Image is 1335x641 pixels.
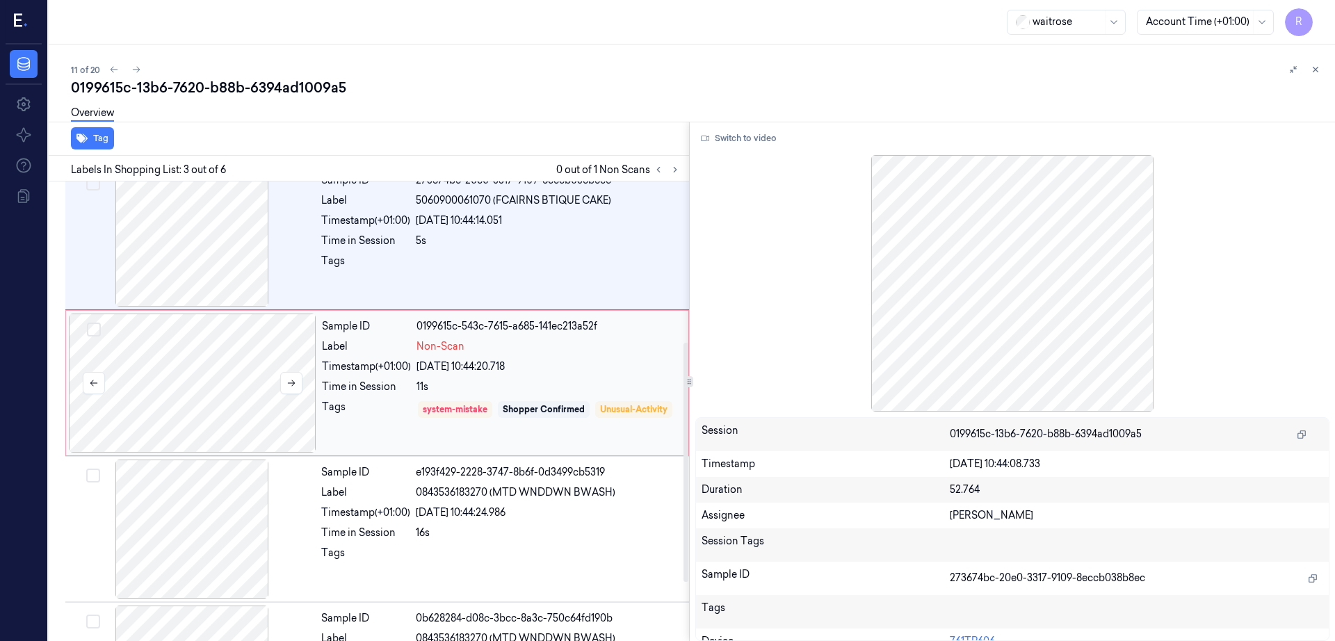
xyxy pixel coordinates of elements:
[321,611,410,626] div: Sample ID
[556,161,683,178] span: 0 out of 1 Non Scans
[322,400,411,439] div: Tags
[416,380,680,394] div: 11s
[702,534,950,556] div: Session Tags
[695,127,782,149] button: Switch to video
[321,546,410,568] div: Tags
[416,213,681,228] div: [DATE] 10:44:14.051
[71,127,114,149] button: Tag
[321,505,410,520] div: Timestamp (+01:00)
[86,469,100,482] button: Select row
[321,526,410,540] div: Time in Session
[322,380,411,394] div: Time in Session
[950,482,1323,497] div: 52.764
[950,571,1145,585] span: 273674bc-20e0-3317-9109-8eccb038b8ec
[321,485,410,500] div: Label
[416,359,680,374] div: [DATE] 10:44:20.718
[71,163,226,177] span: Labels In Shopping List: 3 out of 6
[87,323,101,336] button: Select row
[702,601,950,623] div: Tags
[950,508,1323,523] div: [PERSON_NAME]
[321,193,410,208] div: Label
[322,339,411,354] div: Label
[416,485,615,500] span: 0843536183270 (MTD WNDDWN BWASH)
[702,508,950,523] div: Assignee
[71,106,114,122] a: Overview
[950,427,1142,441] span: 0199615c-13b6-7620-b88b-6394ad1009a5
[416,234,681,248] div: 5s
[416,611,681,626] div: 0b628284-d08c-3bcc-8a3c-750c64fd190b
[416,193,611,208] span: 5060900061070 (FCAIRNS BTIQUE CAKE)
[702,423,950,446] div: Session
[600,403,667,416] div: Unusual-Activity
[321,254,410,276] div: Tags
[416,465,681,480] div: e193f429-2228-3747-8b6f-0d3499cb5319
[416,319,680,334] div: 0199615c-543c-7615-a685-141ec213a52f
[702,457,950,471] div: Timestamp
[950,457,1323,471] div: [DATE] 10:44:08.733
[416,505,681,520] div: [DATE] 10:44:24.986
[321,234,410,248] div: Time in Session
[416,339,464,354] span: Non-Scan
[423,403,487,416] div: system-mistake
[71,64,100,76] span: 11 of 20
[86,615,100,628] button: Select row
[321,213,410,228] div: Timestamp (+01:00)
[1285,8,1313,36] button: R
[322,359,411,374] div: Timestamp (+01:00)
[86,177,100,190] button: Select row
[416,526,681,540] div: 16s
[702,482,950,497] div: Duration
[702,567,950,590] div: Sample ID
[322,319,411,334] div: Sample ID
[321,465,410,480] div: Sample ID
[71,78,1324,97] div: 0199615c-13b6-7620-b88b-6394ad1009a5
[503,403,585,416] div: Shopper Confirmed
